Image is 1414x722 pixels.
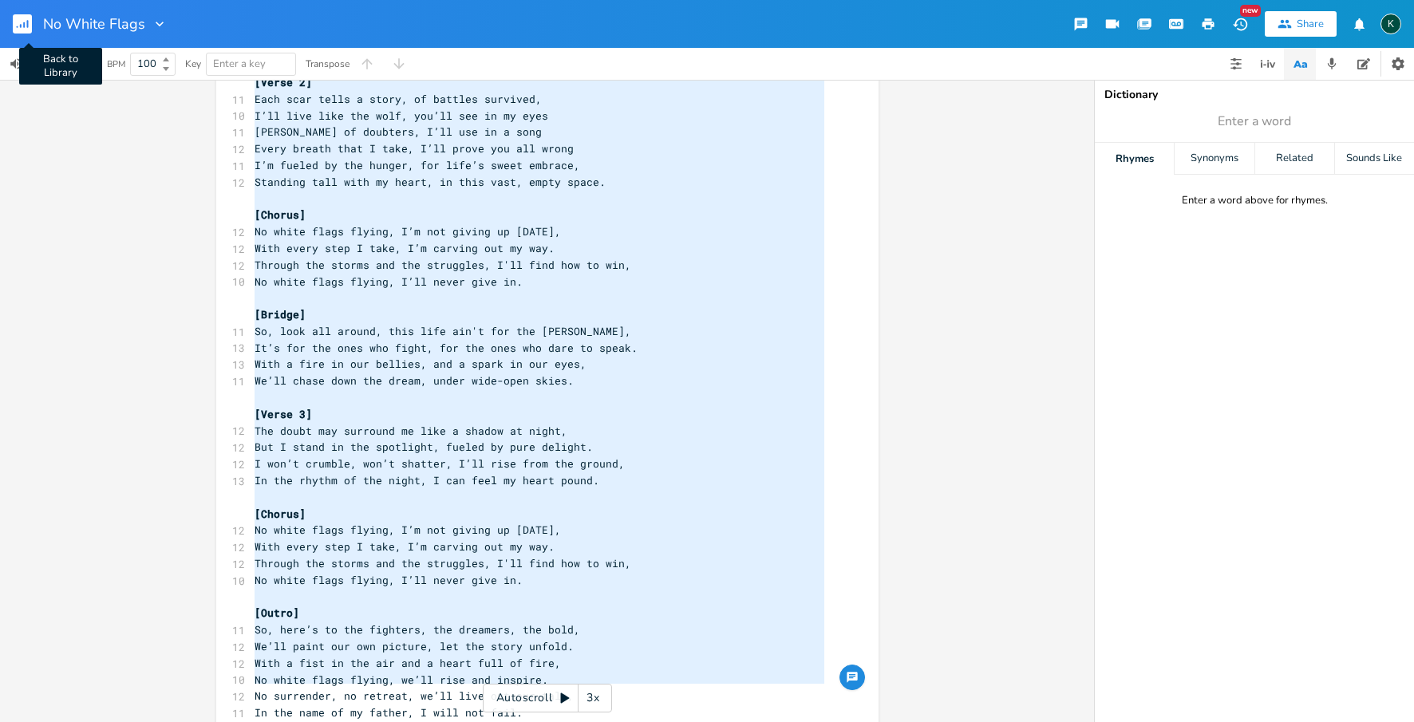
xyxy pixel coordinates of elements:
[255,705,523,720] span: In the name of my father, I will not fail.
[255,274,523,289] span: No white flags flying, I’ll never give in.
[255,108,548,123] span: I’ll live like the wolf, you’ll see in my eyes
[255,373,574,388] span: We’ll chase down the dream, under wide-open skies.
[483,684,612,712] div: Autoscroll
[255,639,574,653] span: We’ll paint our own picture, let the story unfold.
[1380,14,1401,34] div: Koval
[255,158,580,172] span: I’m fueled by the hunger, for life’s sweet embrace,
[255,241,555,255] span: With every step I take, I’m carving out my way.
[255,424,567,438] span: The doubt may surround me like a shadow at night,
[255,124,542,139] span: [PERSON_NAME] of doubters, I’ll use in a song
[255,573,523,587] span: No white flags flying, I’ll never give in.
[1218,112,1291,131] span: Enter a word
[255,407,312,421] span: [Verse 3]
[1182,194,1328,207] div: Enter a word above for rhymes.
[43,17,145,31] span: No White Flags
[255,141,574,156] span: Every breath that I take, I’ll prove you all wrong
[255,606,299,620] span: [Outro]
[255,324,631,338] span: So, look all around, this life ain't for the [PERSON_NAME],
[579,684,607,712] div: 3x
[1175,143,1254,175] div: Synonyms
[1240,5,1261,17] div: New
[213,57,266,71] span: Enter a key
[1224,10,1256,38] button: New
[107,60,125,69] div: BPM
[255,656,561,670] span: With a fist in the air and a heart full of fire,
[255,175,606,189] span: Standing tall with my heart, in this vast, empty space.
[255,523,561,537] span: No white flags flying, I’m not giving up [DATE],
[255,507,306,521] span: [Chorus]
[13,5,45,43] button: Back to Library
[255,207,306,222] span: [Chorus]
[255,673,548,687] span: No white flags flying, we’ll rise and inspire.
[255,258,631,272] span: Through the storms and the struggles, I'll find how to win,
[306,59,350,69] div: Transpose
[255,75,312,89] span: [Verse 2]
[255,440,593,454] span: But I stand in the spotlight, fueled by pure delight.
[255,473,599,487] span: In the rhythm of the night, I can feel my heart pound.
[1255,143,1334,175] div: Related
[255,688,574,703] span: No surrender, no retreat, we’ll live out our tale,
[255,622,580,637] span: So, here’s to the fighters, the dreamers, the bold,
[1297,17,1324,31] div: Share
[1095,143,1174,175] div: Rhymes
[255,539,555,554] span: With every step I take, I’m carving out my way.
[255,556,631,570] span: Through the storms and the struggles, I'll find how to win,
[255,307,306,322] span: [Bridge]
[255,456,625,471] span: I won’t crumble, won’t shatter, I’ll rise from the ground,
[255,357,587,371] span: With a fire in our bellies, and a spark in our eyes,
[1335,143,1414,175] div: Sounds Like
[1104,89,1404,101] div: Dictionary
[1265,11,1337,37] button: Share
[255,341,638,355] span: It’s for the ones who fight, for the ones who dare to speak.
[185,59,201,69] div: Key
[255,92,542,106] span: Each scar tells a story, of battles survived,
[255,224,561,239] span: No white flags flying, I’m not giving up [DATE],
[1380,6,1401,42] button: K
